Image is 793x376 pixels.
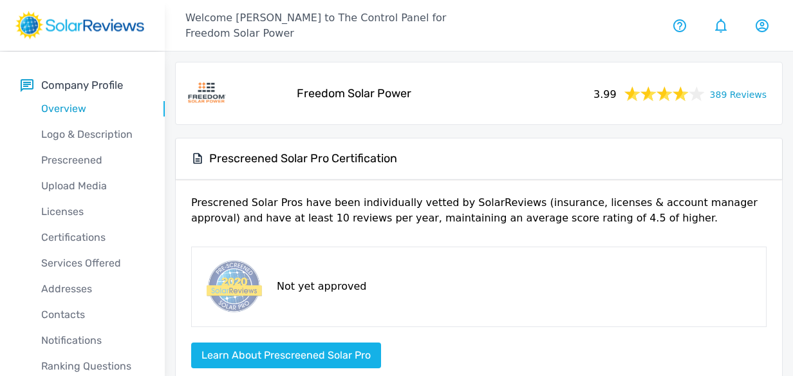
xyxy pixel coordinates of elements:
button: Learn about Prescreened Solar Pro [191,343,381,368]
a: Notifications [21,328,165,353]
p: Services Offered [21,256,165,271]
p: Welcome [PERSON_NAME] to The Control Panel for Freedom Solar Power [185,10,479,41]
a: Addresses [21,276,165,302]
a: Licenses [21,199,165,225]
img: prescreened-badge.png [202,258,264,316]
a: Overview [21,96,165,122]
p: Certifications [21,230,165,245]
a: Services Offered [21,250,165,276]
p: Not yet approved [277,279,366,294]
p: Ranking Questions [21,359,165,374]
p: Addresses [21,281,165,297]
a: Contacts [21,302,165,328]
a: Logo & Description [21,122,165,147]
p: Licenses [21,204,165,220]
p: Logo & Description [21,127,165,142]
a: Upload Media [21,173,165,199]
span: 3.99 [593,84,617,102]
a: Prescreened [21,147,165,173]
p: Upload Media [21,178,165,194]
p: Prescrened Solar Pros have been individually vetted by SolarReviews (insurance, licenses & accoun... [191,195,767,236]
a: Learn about Prescreened Solar Pro [191,349,381,361]
p: Prescreened [21,153,165,168]
a: Certifications [21,225,165,250]
p: Company Profile [41,77,123,93]
h5: Freedom Solar Power [297,86,411,101]
h5: Prescreened Solar Pro Certification [209,151,397,166]
p: Notifications [21,333,165,348]
p: Contacts [21,307,165,323]
a: 389 Reviews [710,86,767,102]
p: Overview [21,101,165,117]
